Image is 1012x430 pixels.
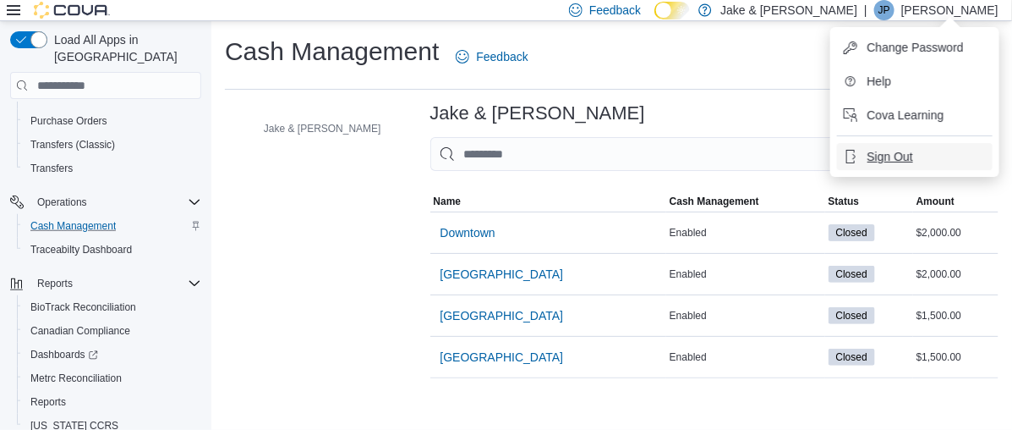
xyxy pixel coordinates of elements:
span: Operations [30,192,201,212]
span: Reports [24,392,201,412]
a: Metrc Reconciliation [24,368,129,389]
span: Cash Management [24,216,201,236]
span: Traceabilty Dashboard [30,243,132,256]
span: Transfers (Classic) [24,135,201,155]
span: Traceabilty Dashboard [24,240,201,260]
div: Enabled [666,223,825,243]
button: Metrc Reconciliation [17,367,208,390]
span: Dashboards [24,345,201,365]
span: Purchase Orders [30,114,107,128]
button: [GEOGRAPHIC_DATA] [434,340,571,374]
button: [GEOGRAPHIC_DATA] [434,257,571,291]
button: Sign Out [837,143,993,170]
span: Closed [836,267,867,282]
span: Metrc Reconciliation [30,372,122,385]
div: Enabled [666,264,825,284]
span: Reports [30,273,201,294]
span: Closed [829,224,875,241]
a: Traceabilty Dashboard [24,240,139,260]
div: Enabled [666,306,825,326]
span: Transfers [30,162,73,175]
button: Transfers [17,157,208,180]
span: Change Password [867,39,964,56]
span: Name [434,195,462,208]
span: [GEOGRAPHIC_DATA] [440,307,564,324]
button: Cova Learning [837,102,993,129]
span: Closed [829,266,875,283]
a: Canadian Compliance [24,321,137,341]
span: [GEOGRAPHIC_DATA] [440,266,564,283]
a: Cash Management [24,216,123,236]
a: Dashboards [17,343,208,367]
button: Downtown [434,216,502,250]
a: Feedback [449,40,534,74]
a: BioTrack Reconciliation [24,297,143,317]
span: Load All Apps in [GEOGRAPHIC_DATA] [47,31,201,65]
a: Transfers (Classic) [24,135,122,155]
button: Reports [3,272,208,295]
button: Reports [17,390,208,414]
span: Transfers [24,158,201,179]
span: Closed [836,350,867,365]
button: Change Password [837,34,993,61]
span: Reports [30,395,66,409]
span: Closed [836,225,867,240]
div: Enabled [666,347,825,367]
button: Cash Management [17,214,208,238]
span: Closed [829,307,875,324]
h1: Cash Management [225,35,439,69]
div: $1,500.00 [913,306,998,326]
button: Canadian Compliance [17,319,208,343]
button: [GEOGRAPHIC_DATA] [434,299,571,333]
button: Reports [30,273,79,294]
div: $1,500.00 [913,347,998,367]
span: Reports [37,277,73,290]
span: BioTrack Reconciliation [30,300,136,314]
span: [GEOGRAPHIC_DATA] [440,349,564,366]
span: Dark Mode [654,19,655,20]
span: Jake & [PERSON_NAME] [264,122,381,135]
input: This is a search bar. As you type, the results lower in the page will automatically filter. [430,137,998,171]
input: Dark Mode [654,2,690,19]
h3: Jake & [PERSON_NAME] [430,103,645,124]
img: Cova [34,2,110,19]
a: Transfers [24,158,79,179]
span: Transfers (Classic) [30,138,115,152]
button: Help [837,68,993,95]
button: Operations [3,190,208,214]
div: $2,000.00 [913,223,998,243]
span: Cash Management [670,195,759,208]
span: Cova Learning [867,107,944,124]
button: Amount [913,191,998,212]
span: Sign Out [867,148,913,165]
span: Dashboards [30,348,98,361]
button: Purchase Orders [17,109,208,133]
span: Metrc Reconciliation [24,368,201,389]
span: Feedback [589,2,641,19]
button: Cash Management [666,191,825,212]
button: BioTrack Reconciliation [17,295,208,319]
span: Status [829,195,860,208]
a: Reports [24,392,73,412]
span: Operations [37,196,87,209]
button: Jake & [PERSON_NAME] [240,119,388,139]
span: BioTrack Reconciliation [24,297,201,317]
button: Name [430,191,666,212]
span: Canadian Compliance [30,324,130,338]
button: Traceabilty Dashboard [17,238,208,262]
span: Purchase Orders [24,111,201,131]
span: Cash Management [30,219,116,233]
span: Feedback [476,48,528,65]
button: Transfers (Classic) [17,133,208,157]
div: $2,000.00 [913,264,998,284]
span: Closed [836,308,867,323]
span: Amount [916,195,955,208]
a: Purchase Orders [24,111,114,131]
span: Help [867,73,892,90]
a: Dashboards [24,345,105,365]
span: Downtown [440,224,495,241]
button: Status [825,191,913,212]
span: Closed [829,349,875,366]
span: Canadian Compliance [24,321,201,341]
button: Operations [30,192,94,212]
